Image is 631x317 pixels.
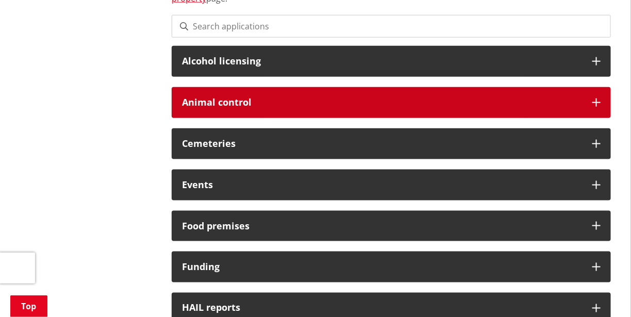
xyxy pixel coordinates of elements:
iframe: Messenger Launcher [584,274,621,311]
a: Top [10,295,47,317]
h3: HAIL reports [182,303,582,313]
h3: Funding [182,262,582,272]
h3: Events [182,180,582,190]
h3: Alcohol licensing [182,56,582,66]
h3: Cemeteries [182,139,582,149]
input: Search applications [172,15,611,38]
h3: Animal control [182,97,582,108]
h3: Food premises [182,221,582,231]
